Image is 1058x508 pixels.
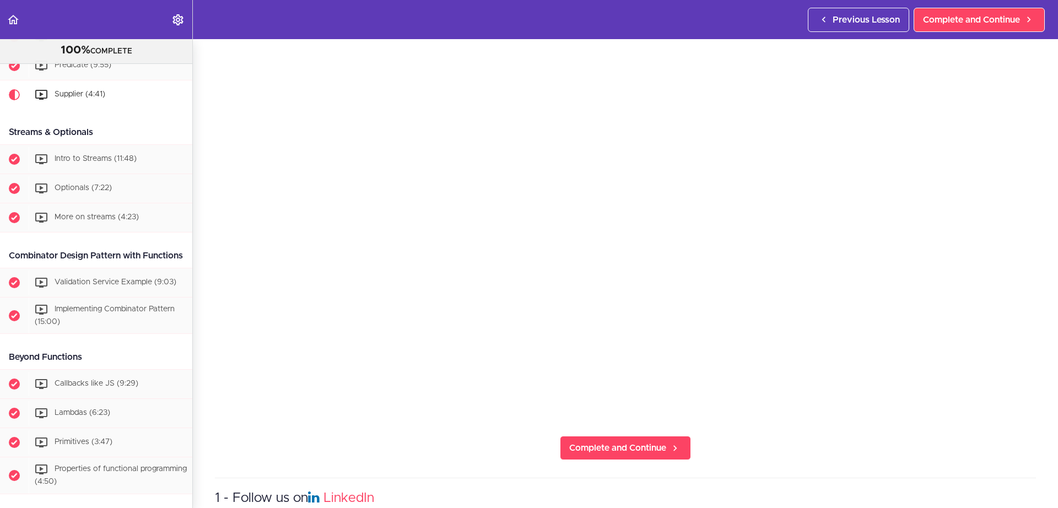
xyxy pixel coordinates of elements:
span: Lambdas (6:23) [55,409,110,417]
span: Optionals (7:22) [55,184,112,192]
span: Complete and Continue [923,13,1020,26]
span: Previous Lesson [833,13,900,26]
h3: 1 - Follow us on [215,489,1036,507]
span: 100% [61,45,90,56]
span: Validation Service Example (9:03) [55,278,176,286]
a: LinkedIn [323,491,374,505]
div: COMPLETE [14,44,179,58]
span: Intro to Streams (11:48) [55,155,137,163]
span: Primitives (3:47) [55,439,112,446]
span: Properties of functional programming (4:50) [35,466,187,486]
a: Previous Lesson [808,8,909,32]
span: Implementing Combinator Pattern (15:00) [35,305,175,326]
span: More on streams (4:23) [55,213,139,221]
svg: Settings Menu [171,13,185,26]
span: Supplier (4:41) [55,90,105,98]
span: Callbacks like JS (9:29) [55,380,138,388]
span: Predicate (9:55) [55,61,111,69]
svg: Back to course curriculum [7,13,20,26]
a: Complete and Continue [914,8,1045,32]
